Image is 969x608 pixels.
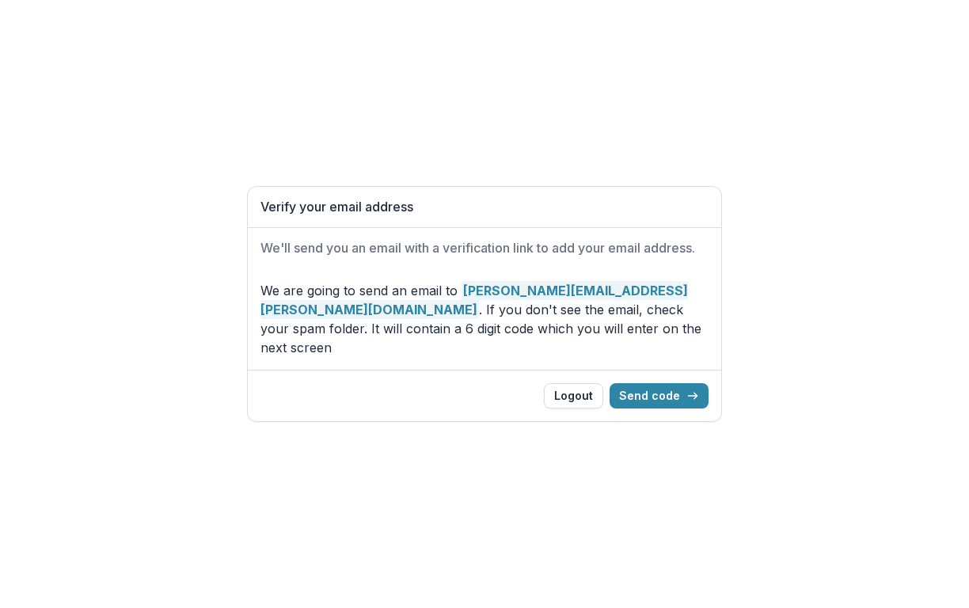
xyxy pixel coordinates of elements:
button: Logout [544,383,603,408]
button: Send code [610,383,709,408]
p: We are going to send an email to . If you don't see the email, check your spam folder. It will co... [260,281,709,357]
h2: We'll send you an email with a verification link to add your email address. [260,241,709,256]
strong: [PERSON_NAME][EMAIL_ADDRESS][PERSON_NAME][DOMAIN_NAME] [260,281,688,319]
h1: Verify your email address [260,199,709,215]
